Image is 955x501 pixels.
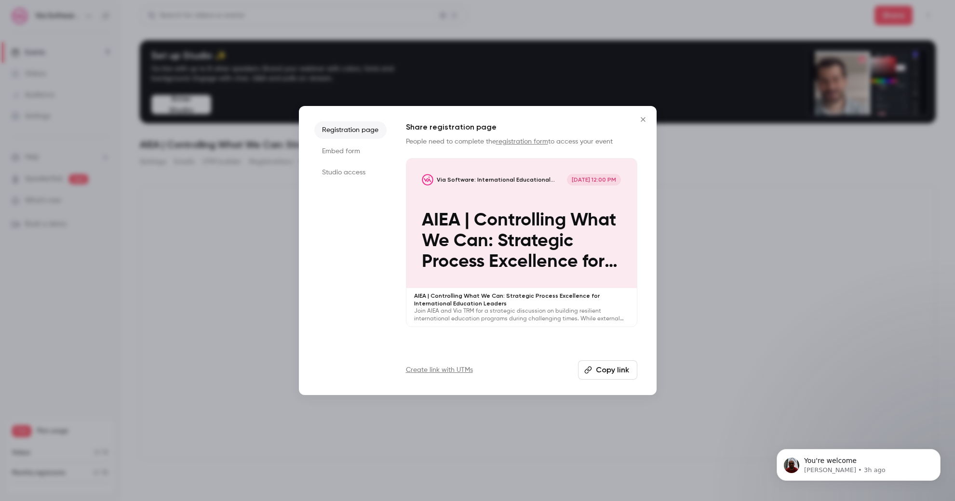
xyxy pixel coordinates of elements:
[762,429,955,496] iframe: Intercom notifications message
[406,137,637,146] p: People need to complete the to access your event
[414,292,629,307] p: AIEA | Controlling What We Can: Strategic Process Excellence for International Education Leaders
[578,360,637,380] button: Copy link
[406,158,637,327] a: AIEA | Controlling What We Can: Strategic Process Excellence for International Education LeadersV...
[422,174,433,185] img: AIEA | Controlling What We Can: Strategic Process Excellence for International Education Leaders
[496,138,548,145] a: registration form
[633,110,653,129] button: Close
[567,174,621,185] span: [DATE] 12:00 PM
[437,176,566,184] p: Via Software: International Educational Solutions
[314,143,387,160] li: Embed form
[314,164,387,181] li: Studio access
[314,121,387,139] li: Registration page
[406,121,637,133] h1: Share registration page
[422,210,621,273] p: AIEA | Controlling What We Can: Strategic Process Excellence for International Education Leaders
[406,365,473,375] a: Create link with UTMs
[414,307,629,323] p: Join AIEA and Via TRM for a strategic discussion on building resilient international education pr...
